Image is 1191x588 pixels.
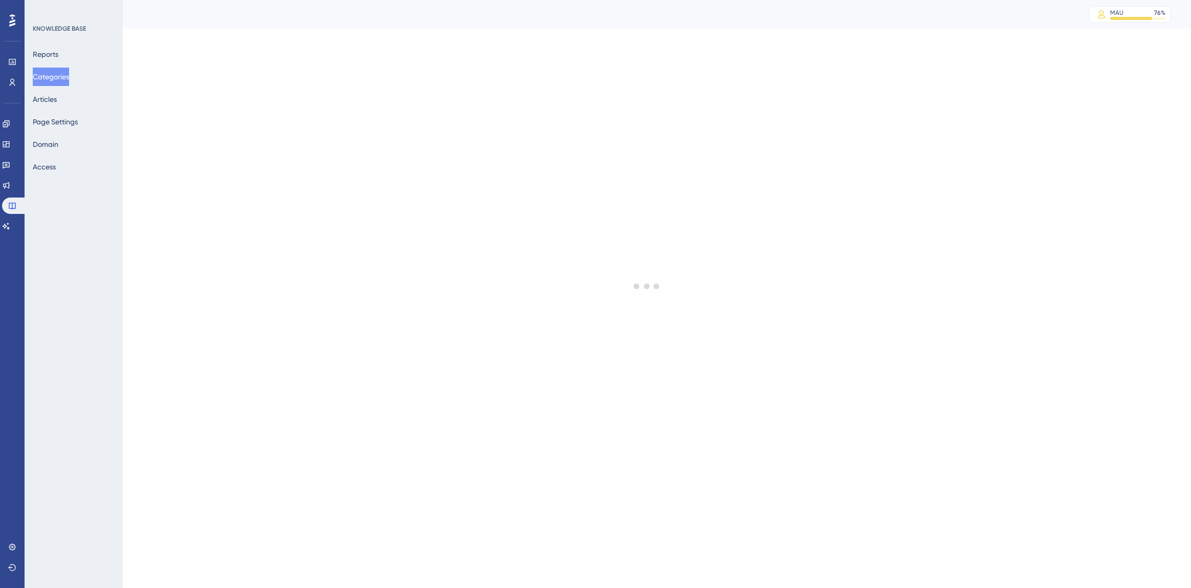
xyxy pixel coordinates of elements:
[33,90,57,108] button: Articles
[33,135,58,154] button: Domain
[33,45,58,63] button: Reports
[1110,9,1123,17] div: MAU
[1154,9,1165,17] div: 76 %
[33,113,78,131] button: Page Settings
[33,68,69,86] button: Categories
[33,158,56,176] button: Access
[33,25,86,33] div: KNOWLEDGE BASE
